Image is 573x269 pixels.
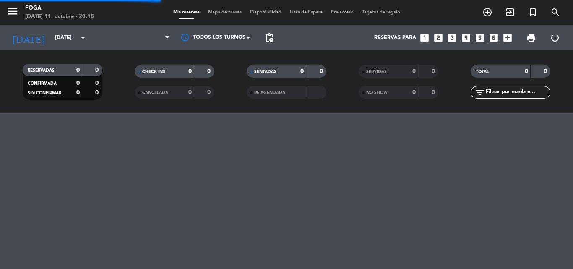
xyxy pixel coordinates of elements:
strong: 0 [412,68,416,74]
span: print [526,33,536,43]
i: looks_6 [488,32,499,43]
i: looks_3 [447,32,458,43]
strong: 0 [320,68,325,74]
i: looks_two [433,32,444,43]
strong: 0 [95,67,100,73]
strong: 0 [207,89,212,95]
strong: 0 [432,68,437,74]
i: filter_list [475,87,485,97]
span: Reservas para [374,35,416,41]
strong: 0 [188,68,192,74]
strong: 0 [95,80,100,86]
strong: 0 [76,80,80,86]
strong: 0 [76,67,80,73]
span: RESERVADAS [28,68,55,73]
div: LOG OUT [543,25,567,50]
i: [DATE] [6,29,51,47]
button: menu [6,5,19,21]
i: exit_to_app [505,7,515,17]
span: Lista de Espera [286,10,327,15]
span: SIN CONFIRMAR [28,91,61,95]
span: Mapa de mesas [204,10,246,15]
span: SENTADAS [254,70,276,74]
span: NO SHOW [366,91,388,95]
strong: 0 [76,90,80,96]
i: looks_4 [461,32,471,43]
i: menu [6,5,19,18]
span: Pre-acceso [327,10,358,15]
i: add_box [502,32,513,43]
i: arrow_drop_down [78,33,88,43]
strong: 0 [525,68,528,74]
span: Mis reservas [169,10,204,15]
strong: 0 [188,89,192,95]
i: search [550,7,560,17]
i: looks_one [419,32,430,43]
span: CONFIRMADA [28,81,57,86]
i: looks_5 [474,32,485,43]
span: SERVIDAS [366,70,387,74]
span: Disponibilidad [246,10,286,15]
span: CANCELADA [142,91,168,95]
i: power_settings_new [550,33,560,43]
div: [DATE] 11. octubre - 20:18 [25,13,94,21]
span: CHECK INS [142,70,165,74]
strong: 0 [207,68,212,74]
span: TOTAL [476,70,489,74]
span: RE AGENDADA [254,91,285,95]
span: Tarjetas de regalo [358,10,404,15]
strong: 0 [300,68,304,74]
strong: 0 [432,89,437,95]
i: turned_in_not [528,7,538,17]
i: add_circle_outline [482,7,492,17]
div: FOGA [25,4,94,13]
strong: 0 [412,89,416,95]
strong: 0 [544,68,549,74]
span: pending_actions [264,33,274,43]
input: Filtrar por nombre... [485,88,550,97]
strong: 0 [95,90,100,96]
